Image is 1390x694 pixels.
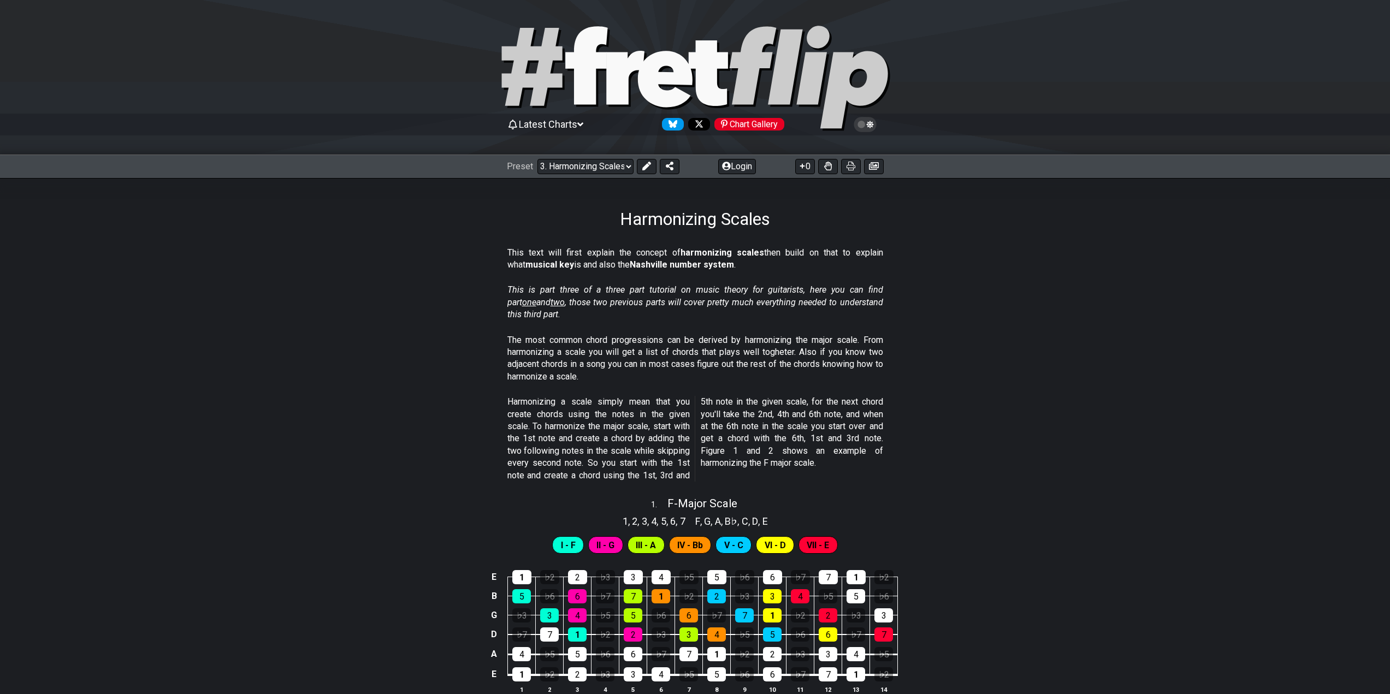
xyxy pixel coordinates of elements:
[618,511,690,529] section: Scale pitch classes
[540,589,559,603] div: ♭6
[864,159,884,174] button: Create image
[742,514,748,529] span: C
[652,608,670,622] div: ♭6
[652,647,670,661] div: ♭7
[807,537,829,553] span: First enable full edit mode to edit
[624,667,642,681] div: 3
[704,514,711,529] span: G
[758,514,762,529] span: ,
[624,627,642,642] div: 2
[684,118,710,131] a: Follow #fretflip at X
[763,608,782,622] div: 1
[596,608,614,622] div: ♭5
[596,589,614,603] div: ♭7
[791,627,809,642] div: ♭6
[765,537,786,553] span: First enable full edit mode to edit
[661,514,666,529] span: 5
[819,570,838,584] div: 7
[874,667,893,681] div: ♭2
[874,589,893,603] div: ♭6
[568,570,587,584] div: 2
[874,627,893,642] div: 7
[522,297,536,307] span: one
[596,537,614,553] span: First enable full edit mode to edit
[679,589,698,603] div: ♭2
[874,647,893,661] div: ♭5
[512,667,531,681] div: 1
[666,514,671,529] span: ,
[859,120,872,129] span: Toggle light / dark theme
[652,627,670,642] div: ♭3
[512,608,531,622] div: ♭3
[735,589,754,603] div: ♭3
[525,259,574,270] strong: musical key
[512,627,531,642] div: ♭7
[507,334,883,383] p: The most common chord progressions can be derived by harmonizing the major scale. From harmonizin...
[735,627,754,642] div: ♭5
[488,664,501,685] td: E
[652,667,670,681] div: 4
[847,627,865,642] div: ♭7
[624,570,643,584] div: 3
[874,608,893,622] div: 3
[651,499,667,511] span: 1 .
[724,537,743,553] span: First enable full edit mode to edit
[748,514,753,529] span: ,
[707,608,726,622] div: ♭7
[791,608,809,622] div: ♭2
[735,647,754,661] div: ♭2
[677,537,703,553] span: First enable full edit mode to edit
[519,118,577,130] span: Latest Charts
[656,514,661,529] span: ,
[568,627,587,642] div: 1
[596,570,615,584] div: ♭3
[596,627,614,642] div: ♭2
[690,511,773,529] section: Scale pitch classes
[679,647,698,661] div: 7
[725,514,737,529] span: B♭
[676,514,680,529] span: ,
[715,514,721,529] span: A
[624,589,642,603] div: 7
[596,647,614,661] div: ♭6
[551,297,565,307] span: two
[763,570,782,584] div: 6
[623,514,628,529] span: 1
[847,667,865,681] div: 1
[762,514,768,529] span: E
[707,667,726,681] div: 5
[637,159,656,174] button: Edit Preset
[763,647,782,661] div: 2
[819,627,837,642] div: 6
[624,608,642,622] div: 5
[512,570,531,584] div: 1
[735,667,754,681] div: ♭6
[488,567,501,586] td: E
[628,514,632,529] span: ,
[795,159,815,174] button: 0
[791,589,809,603] div: 4
[507,161,533,171] span: Preset
[568,647,587,661] div: 5
[652,570,671,584] div: 4
[714,118,784,131] div: Chart Gallery
[540,647,559,661] div: ♭5
[711,514,715,529] span: ,
[763,589,782,603] div: 3
[632,514,637,529] span: 2
[658,118,684,131] a: Follow #fretflip at Bluesky
[488,644,501,664] td: A
[488,606,501,625] td: G
[596,667,614,681] div: ♭3
[710,118,784,131] a: #fretflip at Pinterest
[540,608,559,622] div: 3
[735,570,754,584] div: ♭6
[568,608,587,622] div: 4
[512,647,531,661] div: 4
[735,608,754,622] div: 7
[636,537,656,553] span: First enable full edit mode to edit
[819,647,837,661] div: 3
[819,589,837,603] div: ♭5
[507,284,883,319] em: This is part three of a three part tutorial on music theory for guitarists, here you can find par...
[512,589,531,603] div: 5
